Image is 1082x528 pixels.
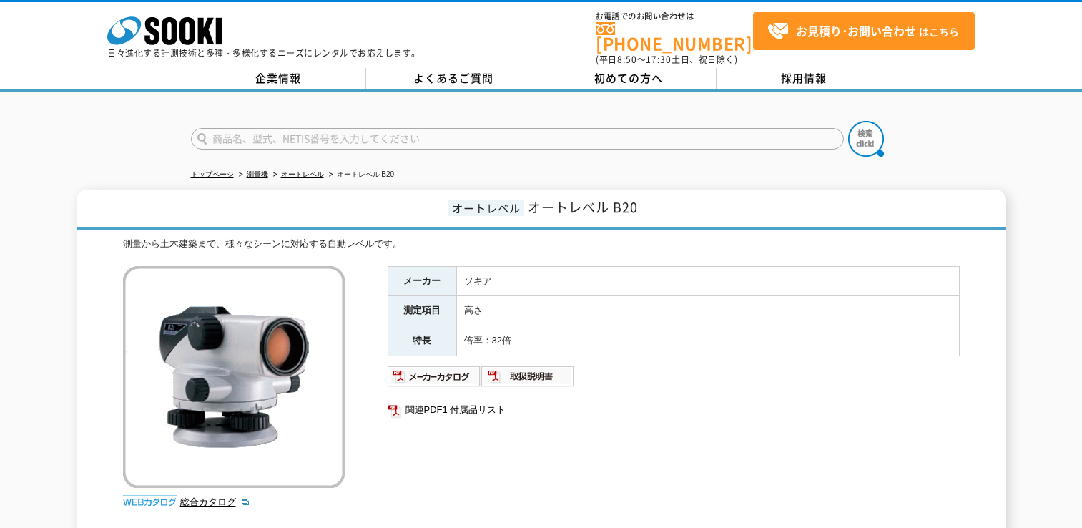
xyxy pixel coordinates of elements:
[456,326,959,356] td: 倍率：32倍
[596,53,737,66] span: (平日 ～ 土日、祝日除く)
[481,365,575,388] img: 取扱説明書
[123,266,345,488] img: オートレベル B20
[753,12,975,50] a: お見積り･お問い合わせはこちら
[388,374,481,385] a: メーカーカタログ
[594,70,663,86] span: 初めての方へ
[247,170,268,178] a: 測量機
[767,21,959,42] span: はこちら
[596,12,753,21] span: お電話でのお問い合わせは
[281,170,324,178] a: オートレベル
[388,296,456,326] th: 測定項目
[481,374,575,385] a: 取扱説明書
[617,53,637,66] span: 8:50
[366,68,541,89] a: よくあるご質問
[541,68,717,89] a: 初めての方へ
[848,121,884,157] img: btn_search.png
[456,266,959,296] td: ソキア
[528,197,638,217] span: オートレベル B20
[326,167,395,182] li: オートレベル B20
[456,296,959,326] td: 高さ
[191,128,844,150] input: 商品名、型式、NETIS番号を入力してください
[388,326,456,356] th: 特長
[123,495,177,509] img: webカタログ
[448,200,524,216] span: オートレベル
[596,22,753,52] a: [PHONE_NUMBER]
[388,365,481,388] img: メーカーカタログ
[191,170,234,178] a: トップページ
[180,497,250,507] a: 総合カタログ
[107,49,420,57] p: 日々進化する計測技術と多種・多様化するニーズにレンタルでお応えします。
[388,401,960,419] a: 関連PDF1 付属品リスト
[717,68,892,89] a: 採用情報
[191,68,366,89] a: 企業情報
[388,266,456,296] th: メーカー
[796,22,916,39] strong: お見積り･お問い合わせ
[123,237,960,252] div: 測量から土木建築まで、様々なシーンに対応する自動レベルです。
[646,53,672,66] span: 17:30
